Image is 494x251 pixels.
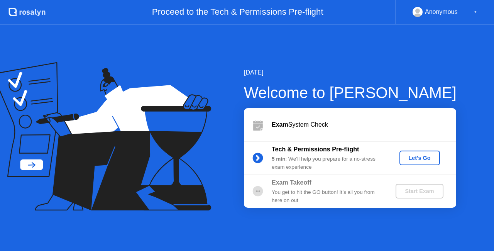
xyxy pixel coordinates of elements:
div: [DATE] [244,68,457,77]
div: : We’ll help you prepare for a no-stress exam experience [272,155,383,171]
b: Exam [272,121,288,128]
div: Welcome to [PERSON_NAME] [244,81,457,104]
div: You get to hit the GO button! It’s all you from here on out [272,188,383,204]
div: Anonymous [425,7,458,17]
b: Tech & Permissions Pre-flight [272,146,359,153]
div: Let's Go [403,155,437,161]
b: Exam Takeoff [272,179,311,186]
button: Let's Go [399,151,440,165]
b: 5 min [272,156,286,162]
div: Start Exam [399,188,440,194]
button: Start Exam [396,184,443,198]
div: System Check [272,120,456,129]
div: ▼ [474,7,477,17]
